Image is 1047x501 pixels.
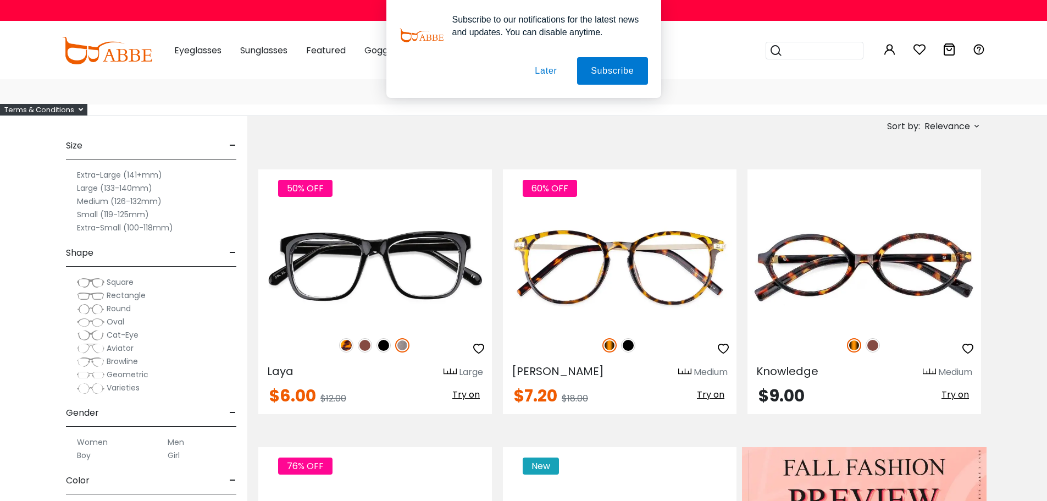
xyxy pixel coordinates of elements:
[923,368,936,376] img: size ruler
[107,277,134,288] span: Square
[756,364,818,379] span: Knowledge
[77,304,104,315] img: Round.png
[229,467,236,494] span: -
[77,221,173,234] label: Extra-Small (100-118mm)
[107,290,146,301] span: Rectangle
[107,356,138,367] span: Browline
[523,458,559,475] span: New
[758,384,805,408] span: $9.00
[562,392,588,405] span: $18.00
[521,57,570,85] button: Later
[168,436,184,449] label: Men
[514,384,557,408] span: $7.20
[678,368,691,376] img: size ruler
[621,338,635,353] img: Black
[444,13,648,38] div: Subscribe to our notifications for the latest news and updates. You can disable anytime.
[694,366,728,379] div: Medium
[924,117,970,136] span: Relevance
[229,400,236,426] span: -
[278,180,333,197] span: 50% OFF
[887,120,920,133] span: Sort by:
[449,388,483,402] button: Try on
[229,133,236,159] span: -
[107,303,131,314] span: Round
[107,382,140,393] span: Varieties
[77,317,104,328] img: Oval.png
[77,370,104,381] img: Geometric.png
[168,449,180,462] label: Girl
[267,364,293,379] span: Laya
[512,364,604,379] span: [PERSON_NAME]
[77,208,149,221] label: Small (119-125mm)
[77,383,104,394] img: Varieties.png
[258,209,492,326] img: Gun Laya - Plastic ,Universal Bridge Fit
[77,330,104,341] img: Cat-Eye.png
[339,338,353,353] img: Leopard
[77,290,104,301] img: Rectangle.png
[229,240,236,266] span: -
[66,400,99,426] span: Gender
[577,57,647,85] button: Subscribe
[503,209,736,326] img: Tortoise Callie - Combination ,Universal Bridge Fit
[747,209,981,326] img: Tortoise Knowledge - Acetate ,Universal Bridge Fit
[866,338,880,353] img: Brown
[66,133,82,159] span: Size
[66,467,90,494] span: Color
[77,436,108,449] label: Women
[400,13,444,57] img: notification icon
[694,388,728,402] button: Try on
[66,240,93,266] span: Shape
[602,338,617,353] img: Tortoise
[77,195,162,208] label: Medium (126-132mm)
[107,316,124,327] span: Oval
[77,181,152,195] label: Large (133-140mm)
[77,449,91,462] label: Boy
[938,388,972,402] button: Try on
[77,356,104,367] img: Browline.png
[320,392,346,405] span: $12.00
[523,180,577,197] span: 60% OFF
[107,343,134,354] span: Aviator
[847,338,861,353] img: Tortoise
[459,366,483,379] div: Large
[358,338,372,353] img: Brown
[444,368,457,376] img: size ruler
[269,384,316,408] span: $6.00
[938,366,972,379] div: Medium
[395,338,409,353] img: Gun
[697,388,724,401] span: Try on
[376,338,391,353] img: Black
[77,277,104,288] img: Square.png
[278,458,333,475] span: 76% OFF
[77,168,162,181] label: Extra-Large (141+mm)
[107,369,148,380] span: Geometric
[107,329,139,340] span: Cat-Eye
[452,388,480,401] span: Try on
[77,343,104,354] img: Aviator.png
[941,388,969,401] span: Try on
